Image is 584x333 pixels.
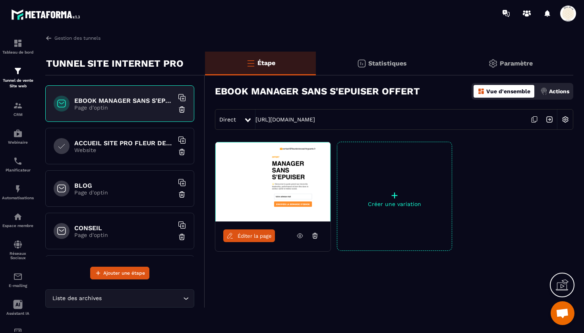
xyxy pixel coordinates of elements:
img: setting-w.858f3a88.svg [558,112,573,127]
img: dashboard-orange.40269519.svg [478,88,485,95]
p: Espace membre [2,223,34,228]
img: trash [178,191,186,198]
p: Page d'optin [74,104,174,111]
p: Réseaux Sociaux [2,251,34,260]
p: Actions [549,88,569,94]
span: Éditer la page [238,233,272,239]
p: CRM [2,112,34,117]
img: bars-o.4a397970.svg [246,58,255,68]
p: Assistant IA [2,311,34,316]
img: formation [13,66,23,76]
a: automationsautomationsEspace membre [2,206,34,234]
a: schedulerschedulerPlanificateur [2,150,34,178]
a: social-networksocial-networkRéseaux Sociaux [2,234,34,266]
img: scheduler [13,156,23,166]
img: formation [13,101,23,110]
h3: EBOOK MANAGER SANS S'EPUISER OFFERT [215,86,420,97]
img: automations [13,184,23,194]
p: Page d'optin [74,189,174,196]
img: social-network [13,240,23,249]
a: Gestion des tunnels [45,35,101,42]
p: Tableau de bord [2,50,34,54]
p: Website [74,147,174,153]
p: E-mailing [2,283,34,288]
a: automationsautomationsAutomatisations [2,178,34,206]
input: Search for option [103,294,181,303]
p: Créer une variation [337,201,452,207]
img: setting-gr.5f69749f.svg [488,59,498,68]
a: Éditer la page [223,229,275,242]
p: Page d'optin [74,232,174,238]
p: TUNNEL SITE INTERNET PRO [46,56,184,71]
span: Ajouter une étape [103,269,145,277]
img: image [215,142,331,221]
img: logo [11,7,83,22]
p: Webinaire [2,140,34,144]
img: trash [178,106,186,114]
img: trash [178,148,186,156]
img: arrow [45,35,52,42]
img: automations [13,212,23,221]
p: Statistiques [368,60,407,67]
h6: BLOG [74,182,174,189]
p: Vue d'ensemble [486,88,530,94]
div: Ouvrir le chat [551,301,574,325]
span: Direct [219,116,236,123]
span: Liste des archives [50,294,103,303]
p: Paramètre [500,60,533,67]
h6: ACCUEIL SITE PRO FLEUR DE VIE [74,139,174,147]
img: automations [13,129,23,138]
a: formationformationCRM [2,95,34,123]
img: arrow-next.bcc2205e.svg [542,112,557,127]
img: email [13,272,23,281]
div: Search for option [45,289,194,308]
a: [URL][DOMAIN_NAME] [255,116,315,123]
img: actions.d6e523a2.png [540,88,547,95]
button: Ajouter une étape [90,267,149,279]
p: Étape [257,59,275,67]
a: emailemailE-mailing [2,266,34,294]
h6: EBOOK MANAGER SANS S'EPUISER OFFERT [74,97,174,104]
img: stats.20deebd0.svg [357,59,366,68]
img: formation [13,38,23,48]
h6: CONSEIL [74,224,174,232]
p: Tunnel de vente Site web [2,78,34,89]
p: Planificateur [2,168,34,172]
a: automationsautomationsWebinaire [2,123,34,150]
a: formationformationTunnel de vente Site web [2,60,34,95]
p: Automatisations [2,196,34,200]
a: Assistant IA [2,294,34,321]
img: trash [178,233,186,241]
p: + [337,190,452,201]
a: formationformationTableau de bord [2,33,34,60]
